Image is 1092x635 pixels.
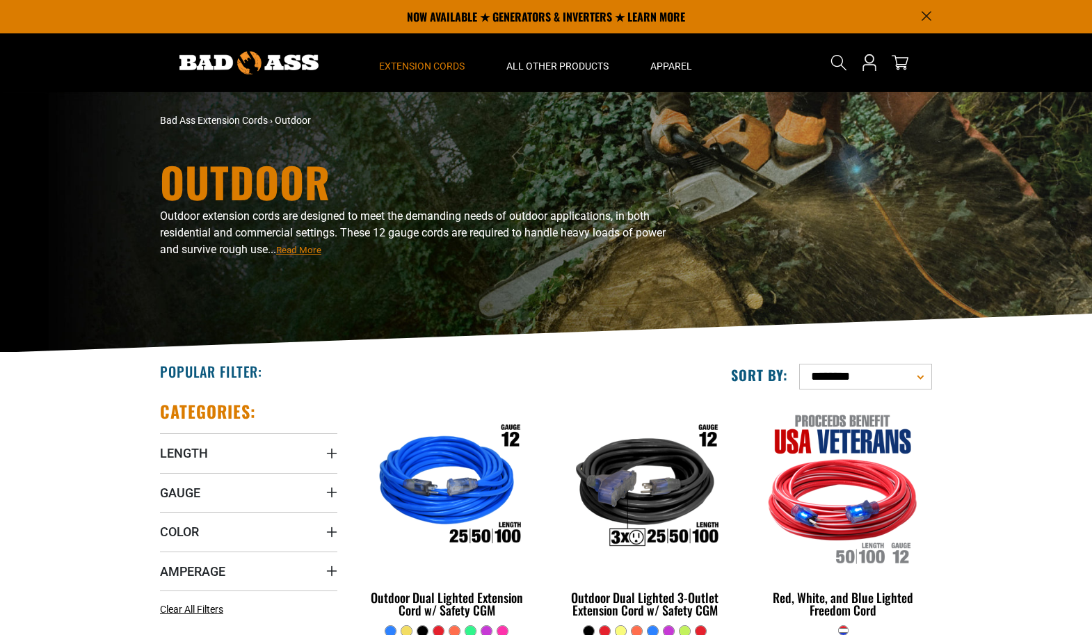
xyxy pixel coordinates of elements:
[160,433,337,472] summary: Length
[160,161,668,202] h1: Outdoor
[160,602,229,617] a: Clear All Filters
[275,115,311,126] span: Outdoor
[755,401,932,625] a: Red, White, and Blue Lighted Freedom Cord Red, White, and Blue Lighted Freedom Cord
[160,552,337,590] summary: Amperage
[160,401,256,422] h2: Categories:
[360,408,535,568] img: Outdoor Dual Lighted Extension Cord w/ Safety CGM
[629,33,713,92] summary: Apparel
[270,115,273,126] span: ›
[358,401,536,625] a: Outdoor Dual Lighted Extension Cord w/ Safety CGM Outdoor Dual Lighted Extension Cord w/ Safety CGM
[731,366,788,384] label: Sort by:
[160,563,225,579] span: Amperage
[557,408,732,568] img: Outdoor Dual Lighted 3-Outlet Extension Cord w/ Safety CGM
[160,524,199,540] span: Color
[160,362,262,380] h2: Popular Filter:
[506,60,609,72] span: All Other Products
[755,408,931,568] img: Red, White, and Blue Lighted Freedom Cord
[160,209,666,256] span: Outdoor extension cords are designed to meet the demanding needs of outdoor applications, in both...
[755,591,932,616] div: Red, White, and Blue Lighted Freedom Cord
[160,512,337,551] summary: Color
[160,115,268,126] a: Bad Ass Extension Cords
[828,51,850,74] summary: Search
[276,245,321,255] span: Read More
[160,113,668,128] nav: breadcrumbs
[358,591,536,616] div: Outdoor Dual Lighted Extension Cord w/ Safety CGM
[485,33,629,92] summary: All Other Products
[358,33,485,92] summary: Extension Cords
[160,485,200,501] span: Gauge
[179,51,319,74] img: Bad Ass Extension Cords
[160,473,337,512] summary: Gauge
[160,604,223,615] span: Clear All Filters
[379,60,465,72] span: Extension Cords
[160,445,208,461] span: Length
[556,401,734,625] a: Outdoor Dual Lighted 3-Outlet Extension Cord w/ Safety CGM Outdoor Dual Lighted 3-Outlet Extensio...
[650,60,692,72] span: Apparel
[556,591,734,616] div: Outdoor Dual Lighted 3-Outlet Extension Cord w/ Safety CGM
